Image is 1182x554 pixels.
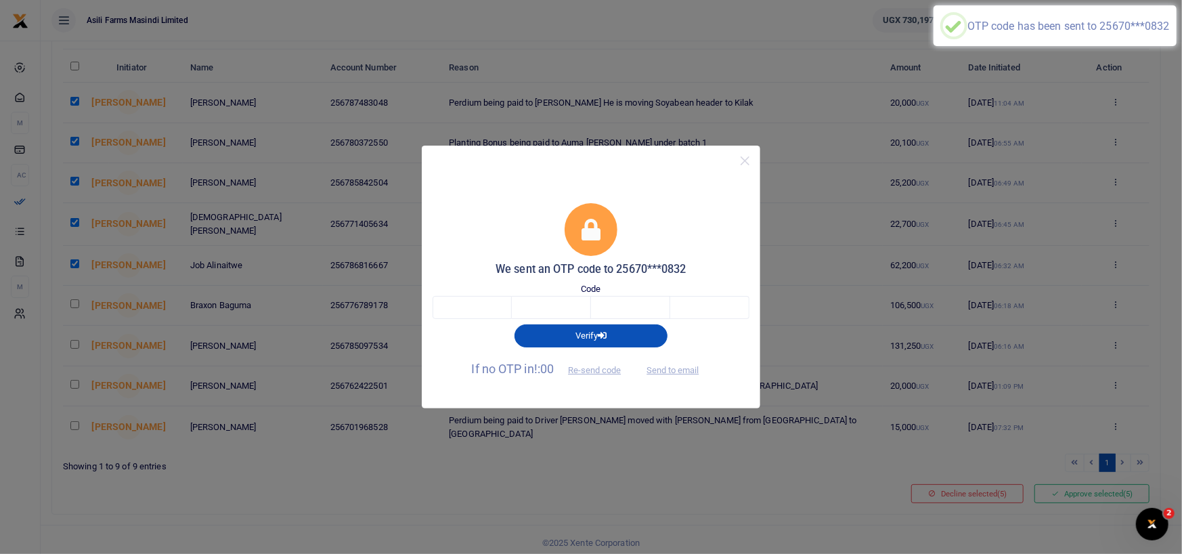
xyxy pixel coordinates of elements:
[1136,508,1168,540] iframe: Intercom live chat
[581,282,600,296] label: Code
[472,362,633,376] span: If no OTP in
[433,263,749,276] h5: We sent an OTP code to 25670***0832
[1164,508,1175,519] span: 2
[515,324,667,347] button: Verify
[534,362,554,376] span: !:00
[967,20,1170,33] div: OTP code has been sent to 25670***0832
[735,151,755,171] button: Close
